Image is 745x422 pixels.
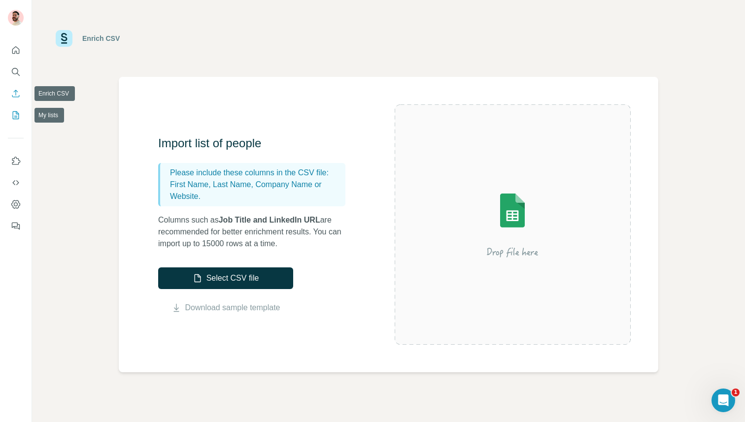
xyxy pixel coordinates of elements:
button: Use Surfe API [8,174,24,192]
img: Surfe Logo [56,30,72,47]
button: My lists [8,106,24,124]
button: Feedback [8,217,24,235]
button: Dashboard [8,195,24,213]
span: 1 [732,389,740,396]
h3: Import list of people [158,135,355,151]
iframe: Intercom live chat [711,389,735,412]
button: Select CSV file [158,267,293,289]
p: First Name, Last Name, Company Name or Website. [170,179,341,202]
div: Enrich CSV [82,33,120,43]
img: Avatar [8,10,24,26]
button: Quick start [8,41,24,59]
p: Columns such as are recommended for better enrichment results. You can import up to 15000 rows at... [158,214,355,250]
button: Enrich CSV [8,85,24,102]
button: Search [8,63,24,81]
p: Please include these columns in the CSV file: [170,167,341,179]
a: Download sample template [185,302,280,314]
span: Job Title and LinkedIn URL [219,216,320,224]
button: Download sample template [158,302,293,314]
button: Use Surfe on LinkedIn [8,152,24,170]
img: Surfe Illustration - Drop file here or select below [424,165,601,284]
